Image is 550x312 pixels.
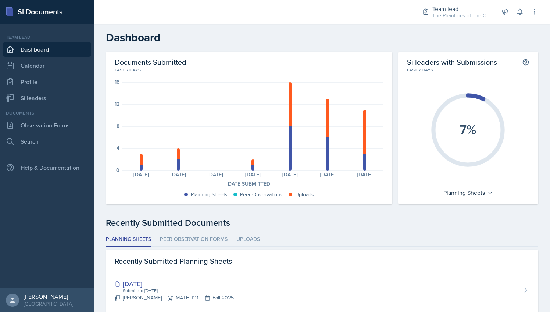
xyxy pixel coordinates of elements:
[160,232,228,247] li: Peer Observation Forms
[432,12,491,20] div: The Phantoms of The Opera / Fall 2025
[115,57,383,67] h2: Documents Submitted
[407,67,529,73] div: Last 7 days
[115,79,119,84] div: 16
[115,279,234,289] div: [DATE]
[24,293,73,300] div: [PERSON_NAME]
[432,4,491,13] div: Team lead
[191,191,228,199] div: Planning Sheets
[460,120,476,139] text: 7%
[122,172,160,177] div: [DATE]
[106,31,538,44] h2: Dashboard
[116,168,119,173] div: 0
[440,187,497,199] div: Planning Sheets
[3,42,91,57] a: Dashboard
[117,123,119,129] div: 8
[160,172,197,177] div: [DATE]
[115,101,119,106] div: 12
[115,180,383,188] div: Date Submitted
[3,110,91,116] div: Documents
[197,172,234,177] div: [DATE]
[234,172,271,177] div: [DATE]
[346,172,383,177] div: [DATE]
[3,118,91,133] a: Observation Forms
[3,134,91,149] a: Search
[3,34,91,41] div: Team lead
[407,57,497,67] h2: Si leaders with Submissions
[115,67,383,73] div: Last 7 days
[3,74,91,89] a: Profile
[236,232,260,247] li: Uploads
[106,232,151,247] li: Planning Sheets
[106,216,538,229] div: Recently Submitted Documents
[117,146,119,151] div: 4
[3,58,91,73] a: Calendar
[3,160,91,175] div: Help & Documentation
[115,294,234,302] div: [PERSON_NAME] MATH 1111 Fall 2025
[106,273,538,308] a: [DATE] Submitted [DATE] [PERSON_NAME]MATH 1111Fall 2025
[3,91,91,105] a: Si leaders
[272,172,309,177] div: [DATE]
[295,191,314,199] div: Uploads
[122,287,234,294] div: Submitted [DATE]
[240,191,283,199] div: Peer Observations
[106,250,538,273] div: Recently Submitted Planning Sheets
[309,172,346,177] div: [DATE]
[24,300,73,308] div: [GEOGRAPHIC_DATA]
